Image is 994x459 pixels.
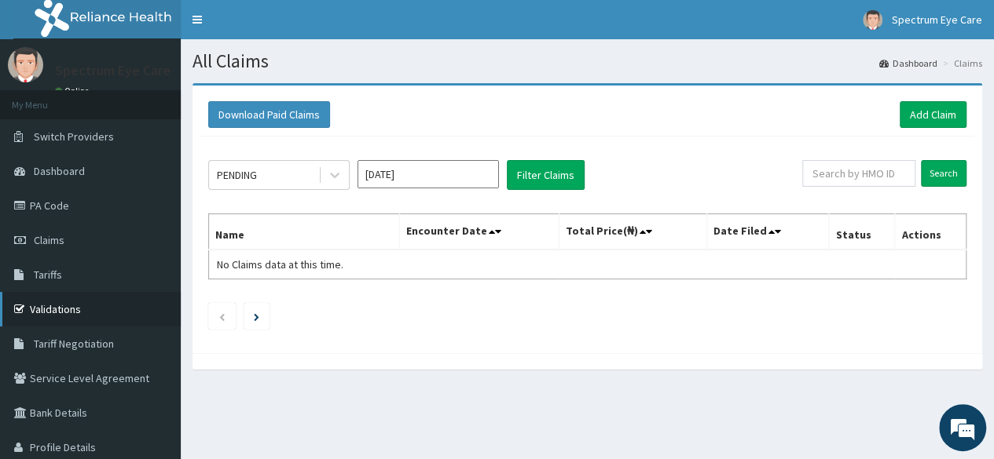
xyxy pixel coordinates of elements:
[55,86,93,97] a: Online
[55,64,171,78] p: Spectrum Eye Care
[34,233,64,247] span: Claims
[892,13,982,27] span: Spectrum Eye Care
[208,101,330,128] button: Download Paid Claims
[829,214,895,250] th: Status
[8,47,43,82] img: User Image
[217,167,257,183] div: PENDING
[559,214,706,250] th: Total Price(₦)
[399,214,559,250] th: Encounter Date
[254,309,259,323] a: Next page
[34,129,114,144] span: Switch Providers
[209,214,400,250] th: Name
[358,160,499,188] input: Select Month and Year
[34,268,62,282] span: Tariffs
[706,214,829,250] th: Date Filed
[34,337,114,351] span: Tariff Negotiation
[802,160,915,187] input: Search by HMO ID
[863,10,882,30] img: User Image
[939,56,982,70] li: Claims
[921,160,966,187] input: Search
[217,257,343,271] span: No Claims data at this time.
[218,309,226,323] a: Previous page
[900,101,966,128] a: Add Claim
[895,214,966,250] th: Actions
[34,164,85,178] span: Dashboard
[193,51,982,71] h1: All Claims
[879,56,937,70] a: Dashboard
[507,160,585,190] button: Filter Claims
